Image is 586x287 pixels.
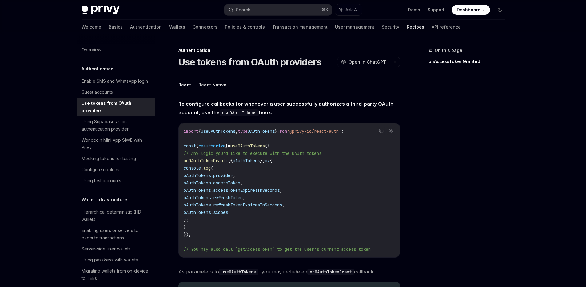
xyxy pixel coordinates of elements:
[277,128,287,134] span: from
[82,118,152,133] div: Using Supabase as an authentication provider
[233,173,235,178] span: ,
[236,6,253,14] div: Search...
[341,128,344,134] span: ;
[287,128,341,134] span: '@privy-io/react-auth'
[408,7,420,13] a: Demo
[243,195,245,200] span: ,
[211,187,213,193] span: .
[77,116,155,135] a: Using Supabase as an authentication provider
[272,20,328,34] a: Transaction management
[270,158,272,163] span: {
[184,165,201,171] span: console
[213,210,228,215] span: scopes
[184,246,371,252] span: // You may also call `getAccessToken` to get the user's current access token
[211,210,213,215] span: .
[82,166,119,173] div: Configure cookies
[82,177,121,184] div: Using test accounts
[337,57,390,67] button: Open in ChatGPT
[178,267,400,276] span: As parameters to , you may include an callback.
[282,202,285,208] span: ,
[213,195,243,200] span: refreshToken
[248,128,275,134] span: OAuthTokens
[178,57,322,68] h1: Use tokens from OAuth providers
[82,208,152,223] div: Hierarchical deterministic (HD) wallets
[77,44,155,55] a: Overview
[77,175,155,186] a: Using test accounts
[184,180,211,186] span: oAuthTokens
[77,87,155,98] a: Guest accounts
[349,59,386,65] span: Open in ChatGPT
[211,202,213,208] span: .
[130,20,162,34] a: Authentication
[382,20,399,34] a: Security
[184,158,225,163] span: onOAuthTokenGrant
[82,245,131,253] div: Server-side user wallets
[184,143,196,149] span: const
[307,269,354,275] code: onOAuthTokenGrant
[432,20,461,34] a: API reference
[429,57,510,66] a: onAccessTokenGranted
[275,128,277,134] span: }
[260,158,265,163] span: })
[335,20,374,34] a: User management
[213,187,280,193] span: accessTokenExpiresInSeconds
[228,158,233,163] span: ({
[77,164,155,175] a: Configure cookies
[77,225,155,243] a: Enabling users or servers to execute transactions
[82,227,152,242] div: Enabling users or servers to execute transactions
[82,88,113,96] div: Guest accounts
[213,173,233,178] span: provider
[407,20,424,34] a: Recipes
[82,267,152,282] div: Migrating wallets from on-device to TEEs
[109,20,123,34] a: Basics
[211,165,213,171] span: (
[178,47,400,53] div: Authentication
[77,254,155,265] a: Using passkeys with wallets
[435,47,462,54] span: On this page
[220,109,259,116] code: useOAuthTokens
[178,77,191,92] button: React
[235,128,238,134] span: ,
[198,143,225,149] span: reauthorize
[82,6,120,14] img: dark logo
[335,4,362,15] button: Ask AI
[230,143,265,149] span: useOAuthTokens
[452,5,490,15] a: Dashboard
[377,127,385,135] button: Copy the contents from the code block
[219,269,258,275] code: useOAuthTokens
[82,155,136,162] div: Mocking tokens for testing
[184,195,211,200] span: oAuthTokens
[82,65,114,73] h5: Authentication
[184,202,211,208] span: oAuthTokens
[82,136,152,151] div: Worldcoin Mini App SIWE with Privy
[225,158,228,163] span: :
[184,187,211,193] span: oAuthTokens
[82,196,127,203] h5: Wallet infrastructure
[495,5,505,15] button: Toggle dark mode
[77,153,155,164] a: Mocking tokens for testing
[198,128,201,134] span: {
[193,20,217,34] a: Connectors
[225,143,228,149] span: }
[184,217,189,222] span: );
[233,158,260,163] span: oAuthTokens
[169,20,185,34] a: Wallets
[77,265,155,284] a: Migrating wallets from on-device to TEEs
[196,143,198,149] span: {
[82,100,152,114] div: Use tokens from OAuth providers
[213,180,240,186] span: accessToken
[280,187,282,193] span: ,
[211,195,213,200] span: .
[228,143,230,149] span: =
[198,77,226,92] button: React Native
[345,7,358,13] span: Ask AI
[211,180,213,186] span: .
[238,128,248,134] span: type
[213,202,282,208] span: refreshTokenExpiresInSeconds
[82,20,101,34] a: Welcome
[82,77,148,85] div: Enable SMS and WhatsApp login
[77,243,155,254] a: Server-side user wallets
[184,224,186,230] span: }
[322,7,328,12] span: ⌘ K
[184,232,191,237] span: });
